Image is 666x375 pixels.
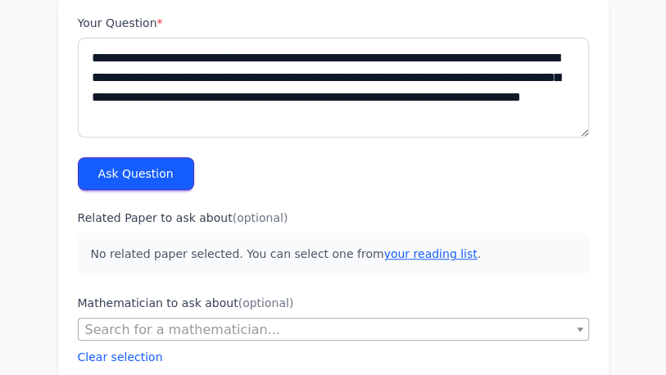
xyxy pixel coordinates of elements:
[78,318,589,341] span: Search for a mathematician...
[85,322,280,337] span: Search for a mathematician...
[78,210,589,226] label: Related Paper to ask about
[78,15,589,31] label: Your Question
[238,296,294,309] span: (optional)
[79,319,588,341] span: Search for a mathematician...
[78,295,589,311] label: Mathematician to ask about
[233,211,288,224] span: (optional)
[78,349,163,365] button: Clear selection
[78,233,589,275] p: No related paper selected. You can select one from .
[383,247,477,260] a: your reading list
[78,157,194,190] button: Ask Question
